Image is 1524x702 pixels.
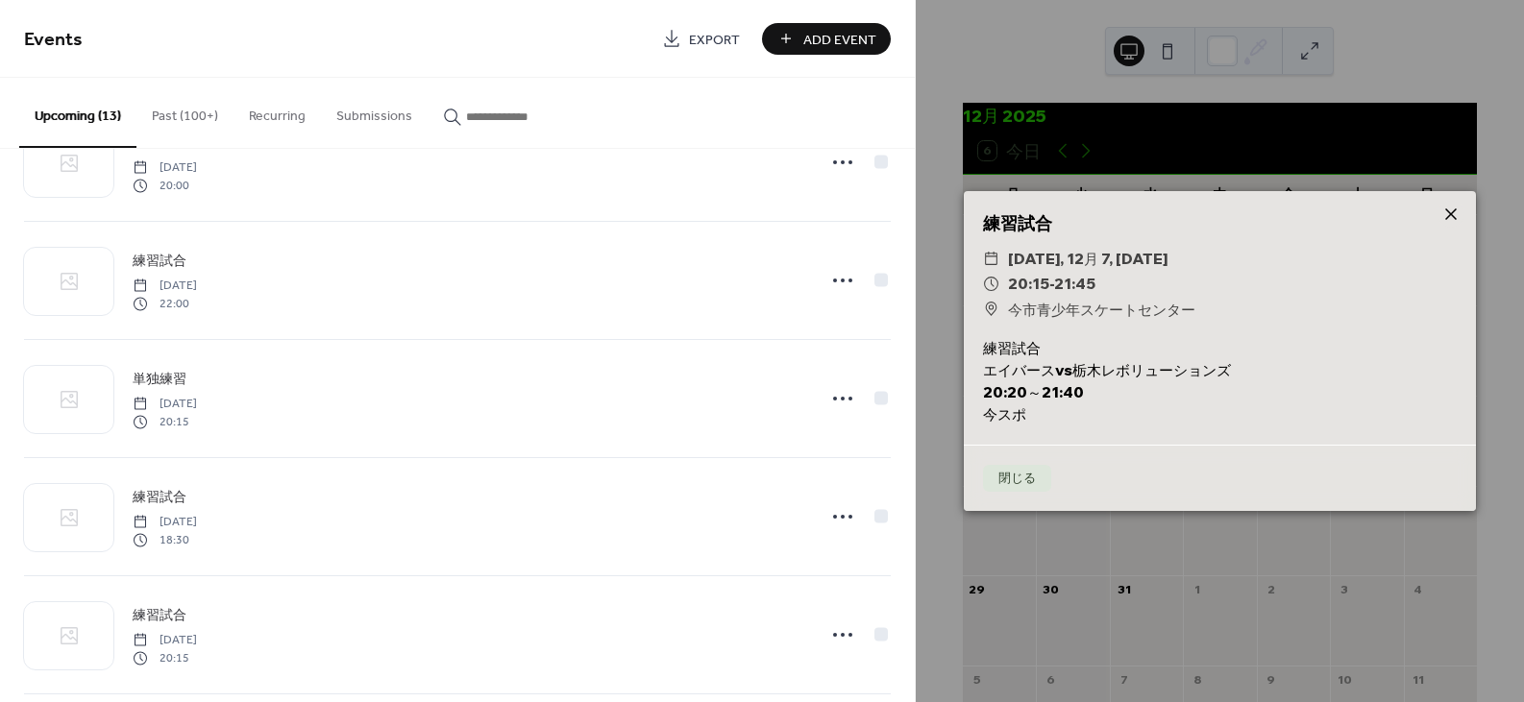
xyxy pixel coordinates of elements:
[762,23,891,55] button: Add Event
[983,271,1000,296] div: ​
[133,370,186,390] span: 単独練習
[19,78,136,148] button: Upcoming (13)
[964,337,1476,425] div: 練習試合 エイバースvs栃木レボリューションズ 20:20～21:40 今スポ
[1008,274,1049,293] span: 20:15
[1008,246,1168,271] span: [DATE], 12月 7, [DATE]
[133,514,197,531] span: [DATE]
[136,78,234,146] button: Past (100+)
[133,159,197,177] span: [DATE]
[983,246,1000,271] div: ​
[133,177,197,194] span: 20:00
[133,531,197,548] span: 18:30
[133,604,186,626] a: 練習試合
[803,30,876,50] span: Add Event
[133,295,197,312] span: 22:00
[133,250,186,272] a: 練習試合
[133,396,197,413] span: [DATE]
[234,78,321,146] button: Recurring
[133,649,197,666] span: 20:15
[133,488,186,508] span: 練習試合
[133,278,197,295] span: [DATE]
[964,210,1476,235] div: 練習試合
[133,252,186,272] span: 練習試合
[133,413,197,430] span: 20:15
[133,632,197,649] span: [DATE]
[983,297,1000,322] div: ​
[133,368,186,390] a: 単独練習
[648,23,754,55] a: Export
[1049,274,1054,293] span: -
[1008,297,1195,322] span: 今市青少年スケートセンター
[321,78,428,146] button: Submissions
[24,21,83,59] span: Events
[133,486,186,508] a: 練習試合
[983,465,1051,492] button: 閉じる
[689,30,740,50] span: Export
[1054,274,1095,293] span: 21:45
[133,606,186,626] span: 練習試合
